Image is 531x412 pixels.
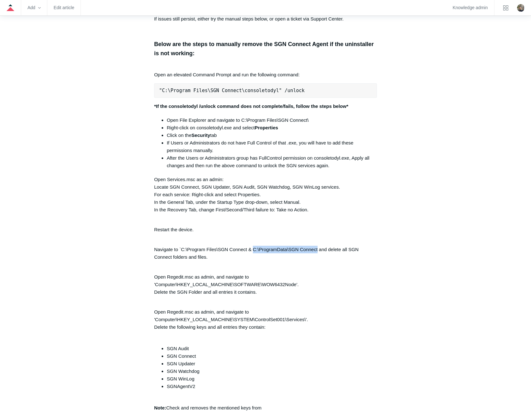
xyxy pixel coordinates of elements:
[167,345,377,352] li: SGN Audit
[167,352,377,360] li: SGN Connect
[167,132,377,139] li: Click on the tab
[167,368,377,375] li: SGN Watchdog
[154,238,377,261] p: Navigate to `C:\Program Files\SGN Connect & C:\ProgramData\SGN Connect and delete all SGN Connect...
[154,266,377,296] p: Open Regedit.msc as admin, and navigate to 'Computer\HKEY_LOCAL_MACHINE\SOFTWARE\WOW6432Node'. De...
[27,6,41,9] zd-hc-trigger: Add
[517,4,525,12] zd-hc-trigger: Click your profile icon to open the profile menu
[167,154,377,169] li: After the Users or Administrators group has FullControl permission on consoletodyl.exe, Apply all...
[192,132,210,138] strong: Security
[255,125,278,130] strong: Properties
[167,139,377,154] li: If Users or Administrators do not have Full Control of that .exe, you will have to add these perm...
[167,375,377,383] li: SGN WinLog
[167,383,377,398] li: SGNAgentV2
[517,4,525,12] img: user avatar
[154,40,377,58] h3: Below are the steps to manually remove the SGN Connect Agent if the uninstaller is not working:
[154,218,377,233] p: Restart the device.
[167,124,377,132] li: Right-click on consoletodyl.exe and select
[54,6,74,9] a: Edit article
[154,63,377,79] p: Open an elevated Command Prompt and run the following command:
[453,6,488,9] a: Knowledge admin
[154,103,348,109] strong: *If the consoletodyl /unlock command does not complete/fails, follow the steps below*
[167,116,377,124] li: Open File Explorer and navigate to C:\Program Files\SGN Connect\
[154,83,377,98] pre: "C:\Program Files\SGN Connect\consoletodyl" /unlock
[167,360,377,368] li: SGN Updater
[154,176,377,214] p: Open Services.msc as an admin: Locate SGN Connect, SGN Updater, SGN Audit, SGN Watchdog, SGN WinL...
[154,405,166,410] strong: Note:
[154,15,377,23] p: If issues still persist, either try the manual steps below, or open a ticket via Support Center.
[154,301,377,338] p: Open Regedit.msc as admin, and navigate to 'Computer\HKEY_LOCAL_MACHINE\SYSTEM\ControlSet001\Serv...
